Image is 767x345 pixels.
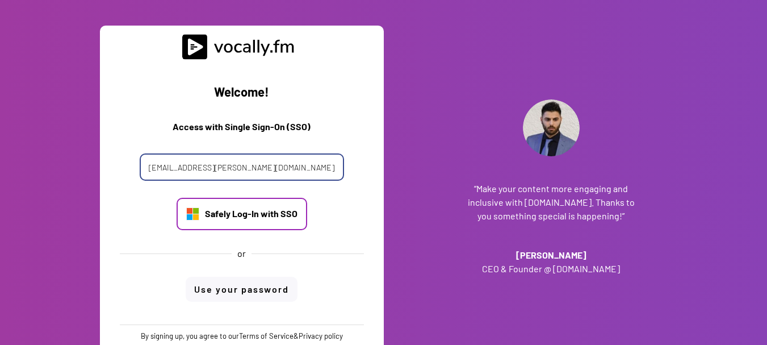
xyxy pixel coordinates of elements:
h2: Welcome! [108,82,375,103]
div: or [237,247,246,260]
div: By signing up, you agree to our & [141,331,343,341]
h3: [PERSON_NAME] [466,248,636,262]
div: Safely Log-In with SSO [205,207,297,220]
h3: CEO & Founder @ [DOMAIN_NAME] [466,262,636,276]
button: Use your password [186,277,297,302]
a: Privacy policy [299,331,343,340]
input: Your email [140,153,344,181]
h3: “Make your content more engaging and inclusive with [DOMAIN_NAME]. Thanks to you something specia... [466,182,636,223]
img: Addante_Profile.png [523,99,580,156]
h3: Access with Single Sign-On (SSO) [108,120,375,140]
a: Terms of Service [239,331,294,340]
img: Microsoft_logo.svg [186,207,199,221]
img: vocally%20logo.svg [182,34,301,60]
